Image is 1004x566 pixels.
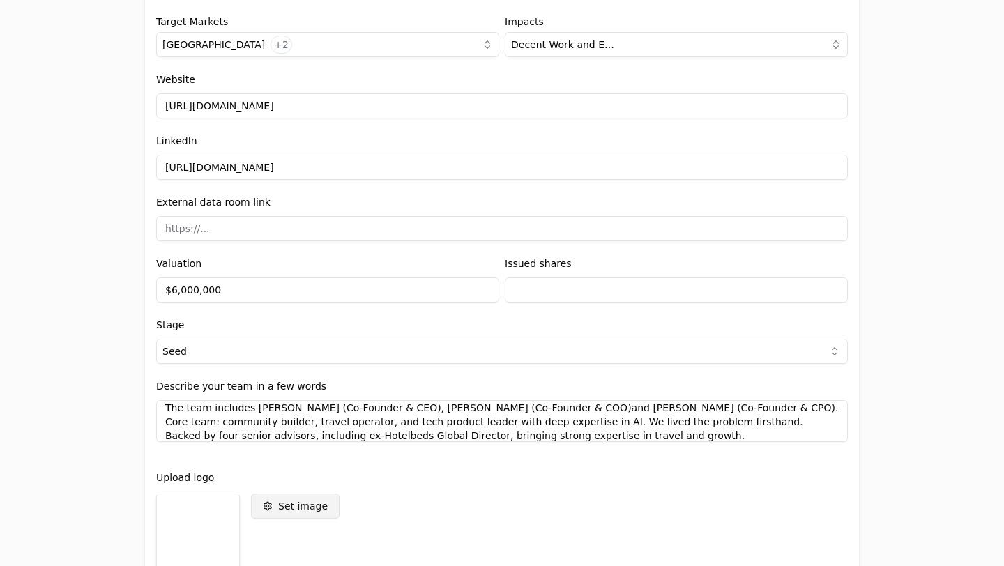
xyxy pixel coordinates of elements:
[156,400,848,442] textarea: The team includes [PERSON_NAME] (Co-Founder & CEO), [PERSON_NAME] (Co-Founder & COO)and [PERSON_N...
[278,499,328,513] div: Set image
[156,319,184,330] label: Stage
[511,38,616,52] p: Decent Work and Economic Growth
[156,17,499,26] label: Target Markets
[156,216,848,241] input: https://...
[156,381,326,392] label: Describe your team in a few words
[156,135,197,146] label: LinkedIn
[505,258,572,269] label: Issued shares
[156,197,271,208] label: External data room link
[156,74,195,85] label: Website
[156,473,848,482] label: Upload logo
[251,494,340,519] button: Set image
[505,17,848,26] label: Impacts
[156,93,848,118] input: https://...
[271,36,292,54] button: +2
[156,155,848,180] input: https://...
[156,258,201,269] label: Valuation
[162,38,265,52] p: [GEOGRAPHIC_DATA]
